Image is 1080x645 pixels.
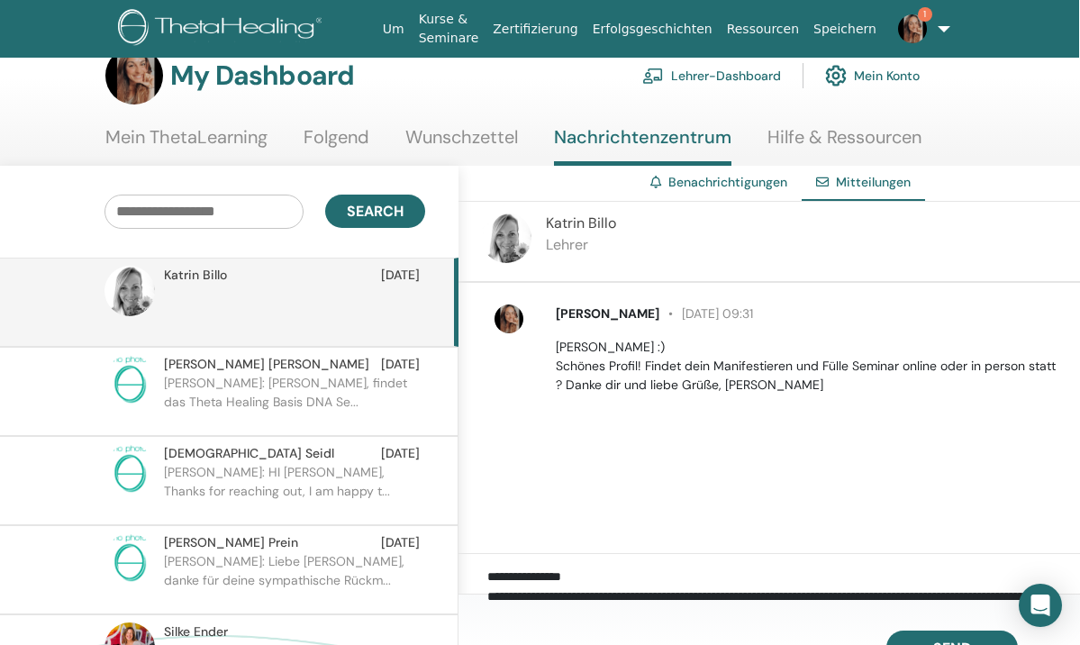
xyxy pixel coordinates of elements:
[825,56,920,95] a: Mein Konto
[918,7,932,22] span: 1
[164,552,425,606] p: [PERSON_NAME]: Liebe [PERSON_NAME], danke für deine sympathische Rückm...
[486,13,585,46] a: Zertifizierung
[554,126,731,166] a: Nachrichtenzentrum
[105,126,268,161] a: Mein ThetaLearning
[659,305,753,322] span: [DATE] 09:31
[836,174,911,190] span: Mitteilungen
[164,533,298,552] span: [PERSON_NAME] Prein
[381,533,420,552] span: [DATE]
[118,9,329,50] img: logo.png
[642,68,664,84] img: chalkboard-teacher.svg
[556,305,659,322] span: [PERSON_NAME]
[381,266,420,285] span: [DATE]
[381,355,420,374] span: [DATE]
[898,14,927,43] img: default.jpg
[495,304,523,333] img: default.jpg
[668,174,787,190] a: Benachrichtigungen
[642,56,781,95] a: Lehrer-Dashboard
[164,463,425,517] p: [PERSON_NAME]: HI [PERSON_NAME], Thanks for reaching out, I am happy t...
[104,355,155,405] img: no-photo.png
[164,266,227,285] span: Katrin Billo
[481,213,531,263] img: default.jpg
[412,3,486,55] a: Kurse & Seminare
[376,13,412,46] a: Um
[105,47,163,104] img: default.jpg
[767,126,921,161] a: Hilfe & Ressourcen
[381,444,420,463] span: [DATE]
[164,374,425,428] p: [PERSON_NAME]: [PERSON_NAME], findet das Theta Healing Basis DNA Se...
[1019,584,1062,627] div: Open Intercom Messenger
[164,444,334,463] span: [DEMOGRAPHIC_DATA] Seidl
[164,355,369,374] span: [PERSON_NAME] [PERSON_NAME]
[325,195,425,228] button: Search
[556,338,1059,395] p: [PERSON_NAME] :) Schönes Profil! Findet dein Manifestieren und Fülle Seminar online oder in perso...
[405,126,518,161] a: Wunschzettel
[104,533,155,584] img: no-photo.png
[164,622,228,641] span: Silke Ender
[304,126,369,161] a: Folgend
[546,213,616,232] span: Katrin Billo
[104,444,155,495] img: no-photo.png
[347,202,404,221] span: Search
[806,13,884,46] a: Speichern
[104,266,155,316] img: default.jpg
[720,13,806,46] a: Ressourcen
[546,234,616,256] p: Lehrer
[170,59,354,92] h3: My Dashboard
[585,13,720,46] a: Erfolgsgeschichten
[825,60,847,91] img: cog.svg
